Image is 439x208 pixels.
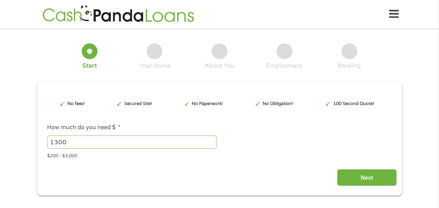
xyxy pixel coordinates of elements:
[139,62,170,70] div: Your Home
[82,62,97,70] div: Start
[205,62,234,70] div: About You
[337,169,397,186] input: Next
[67,100,85,107] p: No fees!
[192,100,223,107] p: No Paperwork!
[263,100,293,107] p: No Obligation!
[338,62,361,70] div: Banking
[41,4,196,24] img: GetLoanNow Logo
[47,150,392,160] div: $200 - $3,000
[333,100,374,107] p: 100 Second Quote!
[124,100,152,107] p: Secured Site!
[266,62,302,70] div: Employment
[47,124,120,131] label: How much do you need $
